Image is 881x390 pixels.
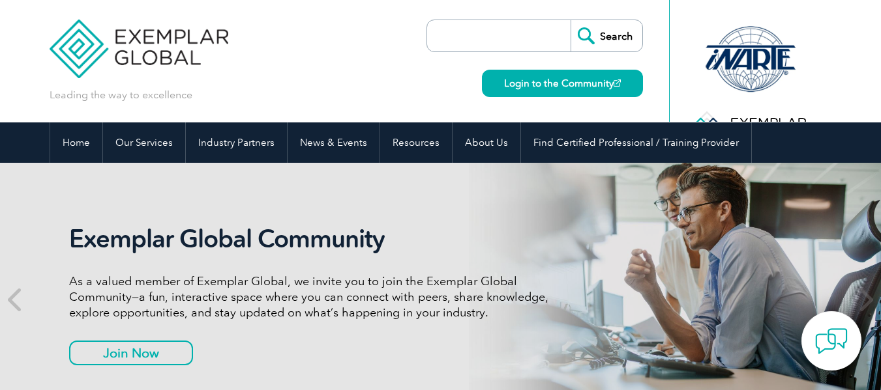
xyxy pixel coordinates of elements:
p: Leading the way to excellence [50,88,192,102]
img: open_square.png [614,79,621,87]
a: Join Now [69,341,193,365]
h2: Exemplar Global Community [69,224,558,254]
a: Our Services [103,122,185,163]
a: Resources [380,122,452,163]
img: contact-chat.png [815,325,848,357]
input: Search [571,20,642,51]
a: News & Events [288,122,380,163]
p: As a valued member of Exemplar Global, we invite you to join the Exemplar Global Community—a fun,... [69,273,558,320]
a: Login to the Community [482,70,643,97]
a: Industry Partners [186,122,287,163]
a: About Us [453,122,520,163]
a: Find Certified Professional / Training Provider [521,122,751,163]
a: Home [50,122,102,163]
